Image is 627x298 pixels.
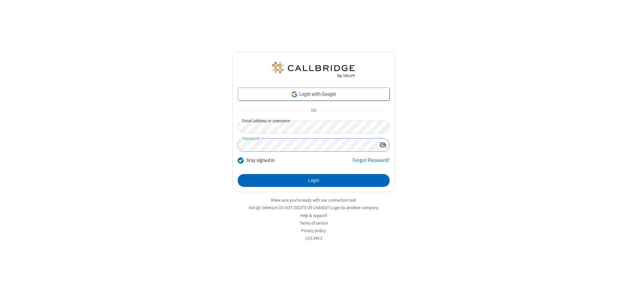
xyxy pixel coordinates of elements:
a: Forgot Password? [353,157,390,169]
button: Login [238,174,390,187]
a: Privacy policy [301,228,326,233]
img: google-icon.png [291,91,298,98]
div: Show password [376,139,389,151]
img: QA Selenium DO NOT DELETE OR CHANGE [271,62,356,78]
li: v2.6.349.3 [233,235,395,241]
a: Login with Google [238,88,390,101]
button: Login to another company [330,205,378,211]
label: Stay signed in [246,157,275,164]
li: Not QA Selenium DO NOT DELETE OR CHANGE? [233,205,395,211]
a: Help & support [300,213,327,218]
a: Make sure you're ready with our connection test [271,197,356,203]
input: Password [238,139,376,151]
span: OR [308,106,319,115]
a: Terms of service [300,220,328,226]
input: Email address or username [238,121,390,133]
